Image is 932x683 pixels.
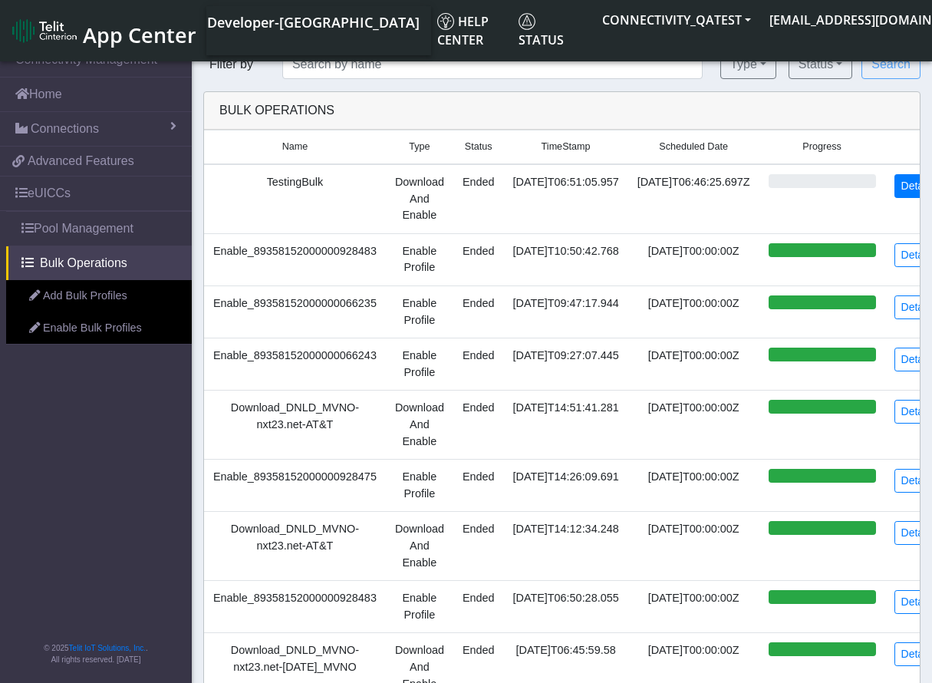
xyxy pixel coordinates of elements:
[453,581,504,633] td: Ended
[789,50,852,79] button: Status
[31,120,99,138] span: Connections
[204,512,386,581] td: Download_DNLD_MVNO-nxt23.net-AT&T
[802,140,841,154] span: Progress
[386,460,453,512] td: Enable Profile
[282,140,308,154] span: Name
[861,50,920,79] button: Search
[504,233,628,285] td: [DATE]T10:50:42.768
[437,13,454,30] img: knowledge.svg
[437,13,489,48] span: Help center
[504,460,628,512] td: [DATE]T14:26:09.691
[386,581,453,633] td: Enable Profile
[386,512,453,581] td: Download And Enable
[386,285,453,338] td: Enable Profile
[386,338,453,391] td: Enable Profile
[453,512,504,581] td: Ended
[204,391,386,460] td: Download_DNLD_MVNO-nxt23.net-AT&T
[542,140,591,154] span: TimeStamp
[519,13,564,48] span: Status
[453,233,504,285] td: Ended
[628,581,759,633] td: [DATE]T00:00:00Z
[204,460,386,512] td: Enable_89358152000000928475
[28,152,134,170] span: Advanced Features
[6,212,192,246] a: Pool Management
[83,21,196,49] span: App Center
[6,280,192,312] a: Add Bulk Profiles
[6,312,192,345] a: Enable Bulk Profiles
[206,6,419,37] a: Your current platform instance
[207,13,420,31] span: Developer-[GEOGRAPHIC_DATA]
[6,246,192,280] a: Bulk Operations
[628,285,759,338] td: [DATE]T00:00:00Z
[628,338,759,391] td: [DATE]T00:00:00Z
[504,285,628,338] td: [DATE]T09:47:17.944
[504,338,628,391] td: [DATE]T09:27:07.445
[720,50,776,79] button: Type
[453,164,504,233] td: Ended
[204,285,386,338] td: Enable_89358152000000066235
[204,338,386,391] td: Enable_89358152000000066243
[453,338,504,391] td: Ended
[69,644,146,652] a: Telit IoT Solutions, Inc.
[504,391,628,460] td: [DATE]T14:51:41.281
[453,285,504,338] td: Ended
[204,164,386,233] td: TestingBulk
[282,50,703,79] input: Search by name
[628,391,759,460] td: [DATE]T00:00:00Z
[628,164,759,233] td: [DATE]T06:46:25.697Z
[386,391,453,460] td: Download And Enable
[453,391,504,460] td: Ended
[386,164,453,233] td: Download And Enable
[628,460,759,512] td: [DATE]T00:00:00Z
[593,6,760,34] button: CONNECTIVITY_QATEST
[512,6,593,55] a: Status
[659,140,728,154] span: Scheduled Date
[208,101,916,120] div: Bulk Operations
[453,460,504,512] td: Ended
[628,512,759,581] td: [DATE]T00:00:00Z
[386,233,453,285] td: Enable Profile
[204,233,386,285] td: Enable_89358152000000928483
[12,15,194,48] a: App Center
[12,18,77,43] img: logo-telit-cinterion-gw-new.png
[409,140,430,154] span: Type
[519,13,535,30] img: status.svg
[431,6,512,55] a: Help center
[40,254,127,272] span: Bulk Operations
[203,58,259,71] span: Filter by
[504,164,628,233] td: [DATE]T06:51:05.957
[504,581,628,633] td: [DATE]T06:50:28.055
[628,233,759,285] td: [DATE]T00:00:00Z
[465,140,492,154] span: Status
[204,581,386,633] td: Enable_89358152000000928483
[504,512,628,581] td: [DATE]T14:12:34.248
